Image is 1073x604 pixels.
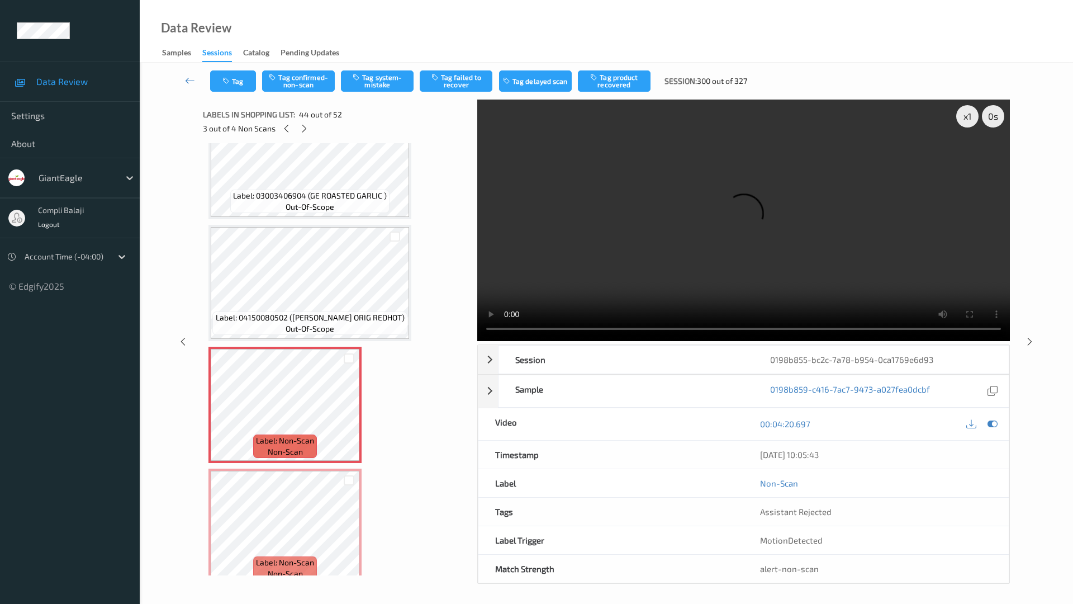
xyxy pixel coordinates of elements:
[162,47,191,61] div: Samples
[753,346,1009,374] div: 0198b855-bc2c-7a78-b954-0ca1769e6d93
[420,70,492,92] button: Tag failed to recover
[262,70,335,92] button: Tag confirmed-non-scan
[478,345,1009,374] div: Session0198b855-bc2c-7a78-b954-0ca1769e6d93
[770,384,930,399] a: 0198b859-c416-7ac7-9473-a027fea0dcbf
[760,478,798,489] a: Non-Scan
[202,47,232,62] div: Sessions
[478,555,744,583] div: Match Strength
[578,70,651,92] button: Tag product recovered
[216,312,405,323] span: Label: 04150080502 ([PERSON_NAME] ORIG REDHOT)
[243,45,281,61] a: Catalog
[161,22,231,34] div: Data Review
[743,526,1009,554] div: MotionDetected
[162,45,202,61] a: Samples
[498,375,754,407] div: Sample
[478,498,744,526] div: Tags
[664,75,697,87] span: Session:
[498,346,754,374] div: Session
[268,446,303,457] span: non-scan
[478,469,744,497] div: Label
[256,557,314,568] span: Label: Non-Scan
[499,70,572,92] button: Tag delayed scan
[760,507,832,517] span: Assistant Rejected
[341,70,414,92] button: Tag system-mistake
[281,45,350,61] a: Pending Updates
[268,568,303,579] span: non-scan
[760,563,992,574] div: alert-non-scan
[256,435,314,446] span: Label: Non-Scan
[478,375,1009,408] div: Sample0198b859-c416-7ac7-9473-a027fea0dcbf
[478,408,744,440] div: Video
[286,201,334,213] span: out-of-scope
[281,47,339,61] div: Pending Updates
[478,441,744,469] div: Timestamp
[697,75,747,87] span: 300 out of 327
[286,323,334,334] span: out-of-scope
[233,190,387,201] span: Label: 03003406904 (GE ROASTED GARLIC )
[478,526,744,554] div: Label Trigger
[203,121,469,135] div: 3 out of 4 Non Scans
[982,105,1004,128] div: 0 s
[243,47,269,61] div: Catalog
[760,418,810,430] a: 00:04:20.697
[210,70,256,92] button: Tag
[760,449,992,460] div: [DATE] 10:05:43
[299,109,342,120] span: 44 out of 52
[203,109,295,120] span: Labels in shopping list:
[202,45,243,62] a: Sessions
[956,105,979,128] div: x 1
